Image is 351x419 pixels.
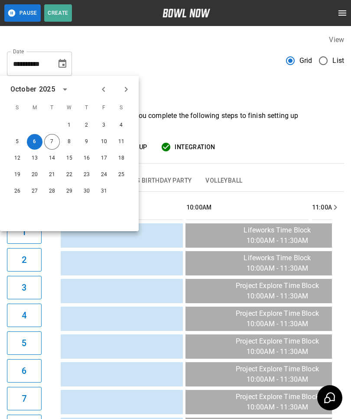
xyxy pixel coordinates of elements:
[27,183,42,199] button: Oct 27, 2025
[44,134,60,150] button: Oct 7, 2025
[96,82,111,97] button: Previous month
[27,167,42,183] button: Oct 20, 2025
[10,151,25,166] button: Oct 12, 2025
[114,134,129,150] button: Oct 11, 2025
[162,9,210,17] img: logo
[7,220,42,244] button: 1
[22,392,26,406] h6: 7
[22,364,26,378] h6: 6
[114,167,129,183] button: Oct 25, 2025
[10,134,25,150] button: Oct 5, 2025
[62,118,77,133] button: Oct 1, 2025
[7,276,42,299] button: 3
[198,170,249,191] button: Volleyball
[54,55,71,72] button: Choose date, selected date is Oct 6, 2025
[79,167,94,183] button: Oct 23, 2025
[96,183,112,199] button: Oct 31, 2025
[22,308,26,322] h6: 4
[332,56,344,66] span: List
[7,170,344,191] div: inventory tabs
[10,99,25,117] span: S
[7,111,344,131] p: Welcome to BowlNow! Please make sure you complete the following steps to finish setting up [PERSO...
[27,134,42,150] button: Oct 6, 2025
[44,99,60,117] span: T
[22,253,26,267] h6: 2
[44,183,60,199] button: Oct 28, 2025
[62,151,77,166] button: Oct 15, 2025
[334,4,351,22] button: open drawer
[39,84,55,95] div: 2025
[44,4,72,22] button: Create
[10,183,25,199] button: Oct 26, 2025
[114,118,129,133] button: Oct 4, 2025
[79,134,94,150] button: Oct 9, 2025
[58,82,72,97] button: calendar view is open, switch to year view
[114,99,129,117] span: S
[62,183,77,199] button: Oct 29, 2025
[79,118,94,133] button: Oct 2, 2025
[329,36,344,44] label: View
[114,151,129,166] button: Oct 18, 2025
[7,248,42,272] button: 2
[10,84,36,95] div: October
[96,151,112,166] button: Oct 17, 2025
[7,331,42,355] button: 5
[79,151,94,166] button: Oct 16, 2025
[119,170,199,191] button: Kids Birthday Party
[79,99,94,117] span: T
[96,99,112,117] span: F
[62,134,77,150] button: Oct 8, 2025
[7,304,42,327] button: 4
[62,99,77,117] span: W
[4,4,41,22] button: Pause
[7,83,344,107] h3: Welcome
[7,359,42,383] button: 6
[22,281,26,295] h6: 3
[96,134,112,150] button: Oct 10, 2025
[27,151,42,166] button: Oct 13, 2025
[96,118,112,133] button: Oct 3, 2025
[175,142,215,153] span: Integration
[299,56,312,66] span: Grid
[10,167,25,183] button: Oct 19, 2025
[186,195,309,220] th: 10:00AM
[22,336,26,350] h6: 5
[7,387,42,410] button: 7
[79,183,94,199] button: Oct 30, 2025
[62,167,77,183] button: Oct 22, 2025
[96,167,112,183] button: Oct 24, 2025
[27,99,42,117] span: M
[119,82,133,97] button: Next month
[44,151,60,166] button: Oct 14, 2025
[44,167,60,183] button: Oct 21, 2025
[22,225,26,239] h6: 1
